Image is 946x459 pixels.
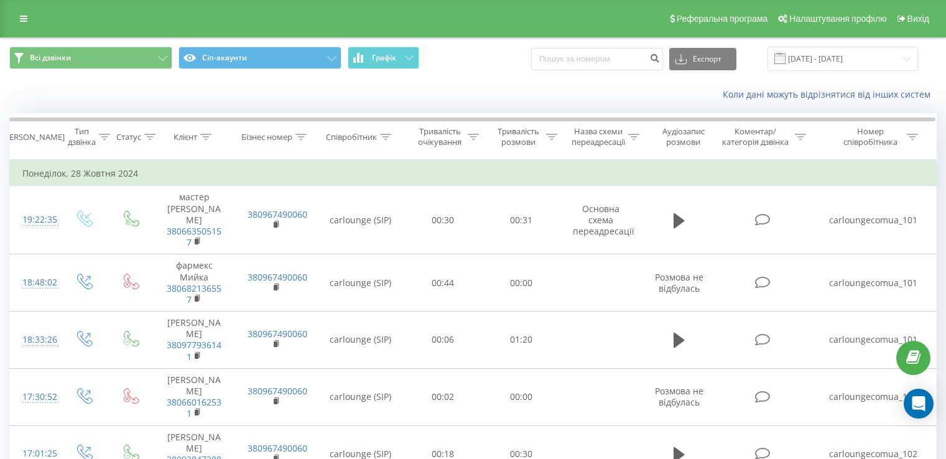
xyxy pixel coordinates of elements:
[482,254,560,312] td: 00:00
[482,312,560,369] td: 01:20
[22,271,47,295] div: 18:48:02
[167,282,221,305] a: 380682136557
[248,208,307,220] a: 380967490060
[317,254,404,312] td: carlounge (SIP)
[653,126,714,147] div: Аудіозапис розмови
[68,126,96,147] div: Тип дзвінка
[167,396,221,419] a: 380660162531
[482,368,560,425] td: 00:00
[9,47,172,69] button: Всі дзвінки
[789,14,886,24] span: Налаштування профілю
[248,271,307,283] a: 380967490060
[811,186,936,254] td: carloungecomua_101
[248,385,307,397] a: 380967490060
[837,126,904,147] div: Номер співробітника
[248,328,307,340] a: 380967490060
[723,88,937,100] a: Коли дані можуть відрізнятися вiд інших систем
[317,312,404,369] td: carlounge (SIP)
[415,126,465,147] div: Тривалість очікування
[719,126,792,147] div: Коментар/категорія дзвінка
[326,132,377,142] div: Співробітник
[174,132,197,142] div: Клієнт
[22,328,47,352] div: 18:33:26
[904,389,934,419] div: Open Intercom Messenger
[493,126,543,147] div: Тривалість розмови
[154,368,235,425] td: [PERSON_NAME]
[655,385,703,408] span: Розмова не відбулась
[482,186,560,254] td: 00:31
[154,254,235,312] td: фармекс Мийка
[655,271,703,294] span: Розмова не відбулась
[669,48,736,70] button: Експорт
[317,368,404,425] td: carlounge (SIP)
[154,312,235,369] td: [PERSON_NAME]
[372,53,396,62] span: Графік
[30,53,71,63] span: Всі дзвінки
[348,47,419,69] button: Графік
[560,186,642,254] td: Основна схема переадресації
[572,126,625,147] div: Назва схеми переадресації
[167,339,221,362] a: 380977936141
[2,132,65,142] div: [PERSON_NAME]
[22,385,47,409] div: 17:30:52
[154,186,235,254] td: мастер [PERSON_NAME]
[811,368,936,425] td: carloungecomua_101
[907,14,929,24] span: Вихід
[10,161,937,186] td: Понеділок, 28 Жовтня 2024
[404,186,482,254] td: 00:30
[404,368,482,425] td: 00:02
[404,254,482,312] td: 00:44
[116,132,141,142] div: Статус
[248,442,307,454] a: 380967490060
[22,208,47,232] div: 19:22:35
[167,225,221,248] a: 380663505157
[317,186,404,254] td: carlounge (SIP)
[677,14,768,24] span: Реферальна програма
[811,312,936,369] td: carloungecomua_101
[404,312,482,369] td: 00:06
[811,254,936,312] td: carloungecomua_101
[531,48,663,70] input: Пошук за номером
[241,132,292,142] div: Бізнес номер
[179,47,341,69] button: Сіп-акаунти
